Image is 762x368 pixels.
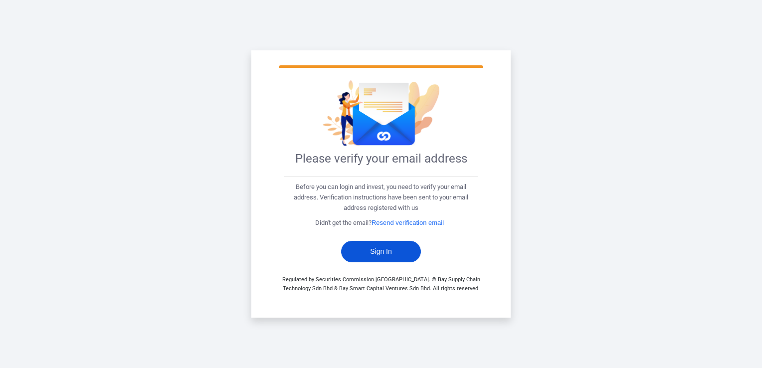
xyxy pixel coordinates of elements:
[284,218,478,228] p: Didn't get the email?
[341,241,421,262] button: Sign In
[284,182,478,213] p: Before you can login and invest, you need to verify your email address. Verification instructions...
[372,219,447,227] button: Resend verification email
[271,275,491,293] div: Regulated by Securities Commission [GEOGRAPHIC_DATA]. © Bay Supply Chain Technology Sdn Bhd & Bay...
[295,152,467,166] b: Please verify your email address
